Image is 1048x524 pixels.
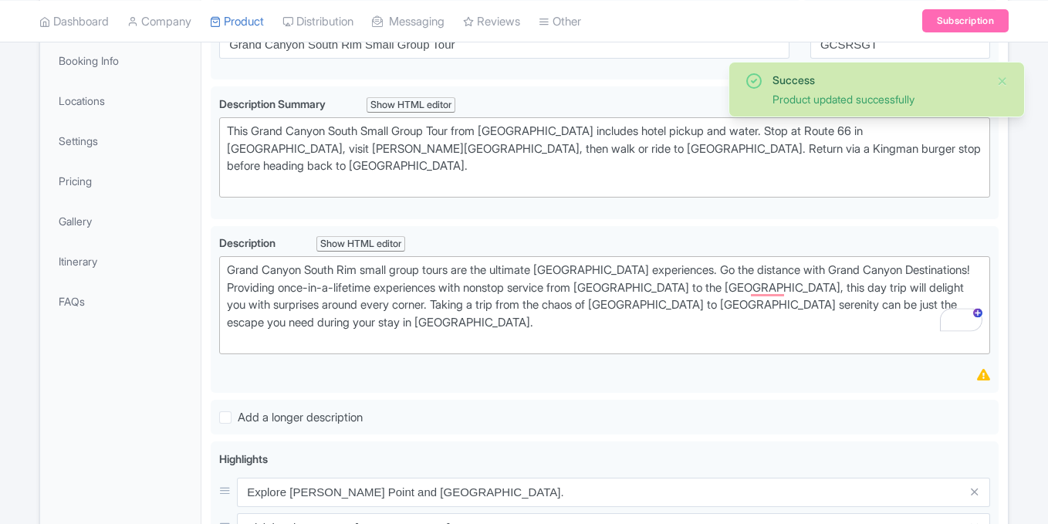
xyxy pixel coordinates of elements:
[996,72,1009,90] button: Close
[238,410,363,424] span: Add a longer description
[367,97,455,113] div: Show HTML editor
[219,236,278,249] span: Description
[219,452,268,465] span: Highlights
[43,164,198,198] a: Pricing
[43,43,198,78] a: Booking Info
[43,83,198,118] a: Locations
[772,91,984,107] div: Product updated successfully
[316,236,405,252] div: Show HTML editor
[43,244,198,279] a: Itinerary
[43,204,198,238] a: Gallery
[227,123,982,192] div: This Grand Canyon South Small Group Tour from [GEOGRAPHIC_DATA] includes hotel pickup and water. ...
[227,262,982,349] div: Grand Canyon South Rim small group tours are the ultimate [GEOGRAPHIC_DATA] experiences. Go the d...
[219,97,328,110] span: Description Summary
[772,72,984,88] div: Success
[219,256,990,354] trix-editor: To enrich screen reader interactions, please activate Accessibility in Grammarly extension settings
[43,284,198,319] a: FAQs
[922,9,1009,32] a: Subscription
[43,123,198,158] a: Settings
